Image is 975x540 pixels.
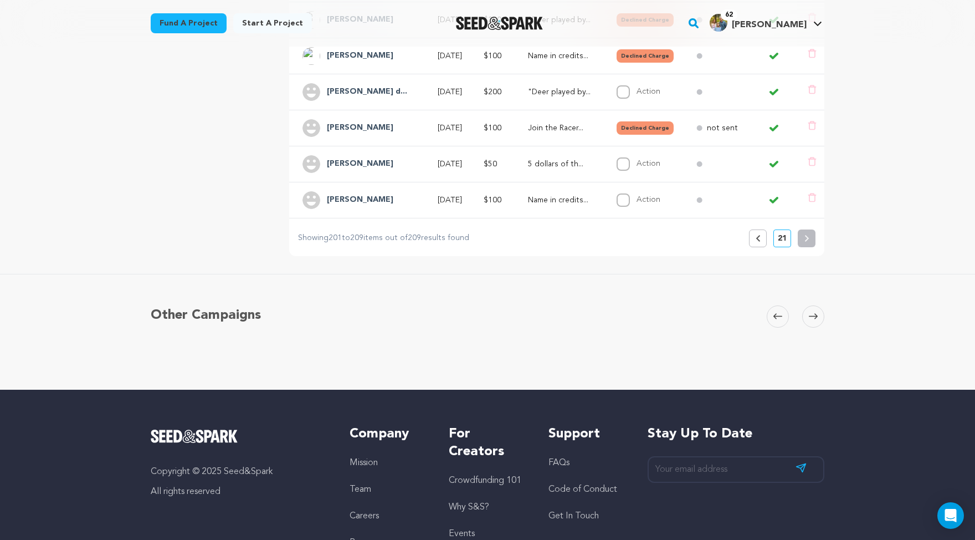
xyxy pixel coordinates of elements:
p: 5 dollars of this pledge will go directly to Cleo [528,159,597,170]
span: $100 [484,124,501,132]
p: [DATE] [438,123,464,134]
img: Seed&Spark Logo [151,430,238,443]
a: FAQs [548,459,569,467]
a: Crowdfunding 101 [449,476,521,485]
a: Seed&Spark Homepage [151,430,327,443]
p: [DATE] [438,50,464,62]
img: user.png [302,191,320,209]
a: Why S&S? [449,503,489,512]
h5: Stay up to date [648,425,824,443]
a: James W.'s Profile [707,12,824,32]
p: "Deer played by" credit [528,86,597,98]
p: Showing to items out of results found [298,232,469,245]
img: Seed&Spark Logo Dark Mode [456,17,543,30]
a: Fund a project [151,13,227,33]
span: 209 [350,234,363,242]
a: Careers [350,512,379,521]
a: Code of Conduct [548,485,617,494]
span: $100 [484,52,501,60]
span: 62 [721,9,737,21]
p: 21 [778,233,787,244]
h4: Tim Williams [327,193,393,207]
h5: Support [548,425,625,443]
img: user.png [302,119,320,137]
a: Events [449,529,475,538]
label: Action [637,196,660,203]
button: Declined Charge [617,49,674,63]
span: $200 [484,88,501,96]
h4: Allison Frost [327,121,393,135]
span: 201 [329,234,342,242]
p: Join the Racer fan club! Comes with paw print signed headshot + fan club card - $20 goes to the O... [528,123,597,134]
img: user.png [302,155,320,173]
div: Open Intercom Messenger [937,502,964,529]
label: Action [637,88,660,95]
h4: Tara Scherner de la Fuente [327,85,407,99]
h4: Donell Rebecca [327,49,393,63]
span: [PERSON_NAME] [732,21,807,29]
p: [DATE] [438,159,464,170]
p: Copyright © 2025 Seed&Spark [151,465,327,478]
button: 21 [773,230,791,247]
div: James W.'s Profile [710,14,807,32]
a: Get In Touch [548,512,599,521]
h5: Company [350,425,427,443]
p: [DATE] [438,195,464,206]
img: user.png [302,83,320,101]
span: James W.'s Profile [707,12,824,35]
a: Seed&Spark Homepage [456,17,543,30]
h5: For Creators [449,425,526,461]
a: Start a project [233,13,312,33]
h4: Colton Merris [327,157,393,171]
img: ACg8ocJmc-YWRS2WjwVykX0Yxqqd045qTFrLq2YKkswGohDPNUkMhfFf=s96-c [302,47,320,65]
span: $100 [484,196,501,204]
p: Name in credits, plus personalized thank-you note from Cleo [528,195,597,206]
p: All rights reserved [151,485,327,498]
p: not sent [707,123,738,134]
button: Declined Charge [617,121,674,135]
img: de7a1d3ee720275e.jpg [710,14,727,32]
p: Name in credits, plus personalized thank-you note from Cleo [528,50,597,62]
input: Your email address [648,456,824,483]
a: Mission [350,459,378,467]
label: Action [637,160,660,167]
p: [DATE] [438,86,464,98]
h5: Other Campaigns [151,305,261,325]
span: $50 [484,160,497,168]
a: Team [350,485,371,494]
span: 209 [408,234,421,242]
